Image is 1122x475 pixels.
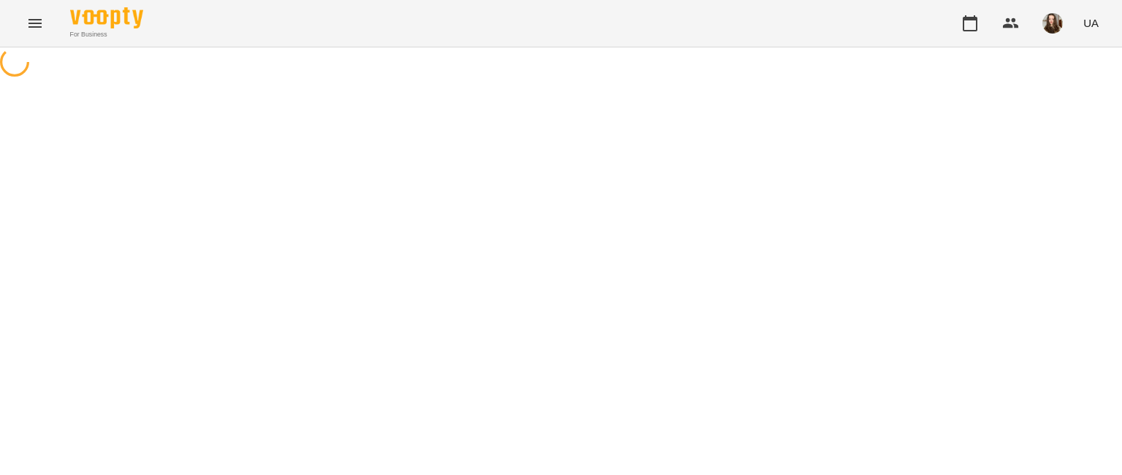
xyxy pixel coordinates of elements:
[1077,9,1104,36] button: UA
[1083,15,1099,31] span: UA
[70,7,143,28] img: Voopty Logo
[1042,13,1063,34] img: f828951e34a2a7ae30fa923eeeaf7e77.jpg
[18,6,53,41] button: Menu
[70,30,143,39] span: For Business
